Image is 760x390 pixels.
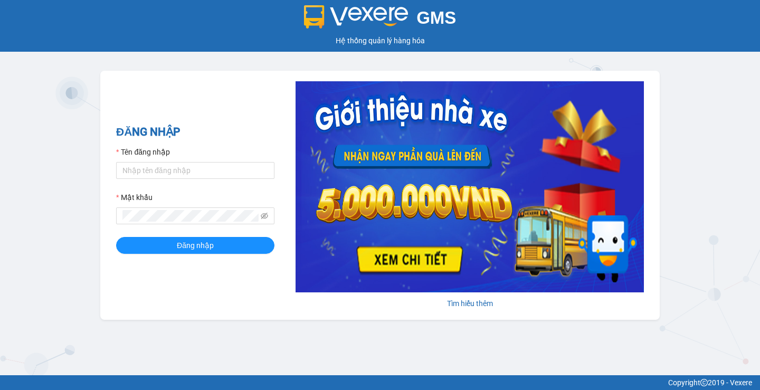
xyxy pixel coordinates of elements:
[700,379,708,386] span: copyright
[296,81,644,292] img: banner-0
[296,298,644,309] div: Tìm hiểu thêm
[116,162,274,179] input: Tên đăng nhập
[3,35,757,46] div: Hệ thống quản lý hàng hóa
[416,8,456,27] span: GMS
[304,5,408,28] img: logo 2
[8,377,752,388] div: Copyright 2019 - Vexere
[116,237,274,254] button: Đăng nhập
[177,240,214,251] span: Đăng nhập
[116,123,274,141] h2: ĐĂNG NHẬP
[261,212,268,220] span: eye-invisible
[304,16,457,24] a: GMS
[116,146,170,158] label: Tên đăng nhập
[116,192,153,203] label: Mật khẩu
[122,210,259,222] input: Mật khẩu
